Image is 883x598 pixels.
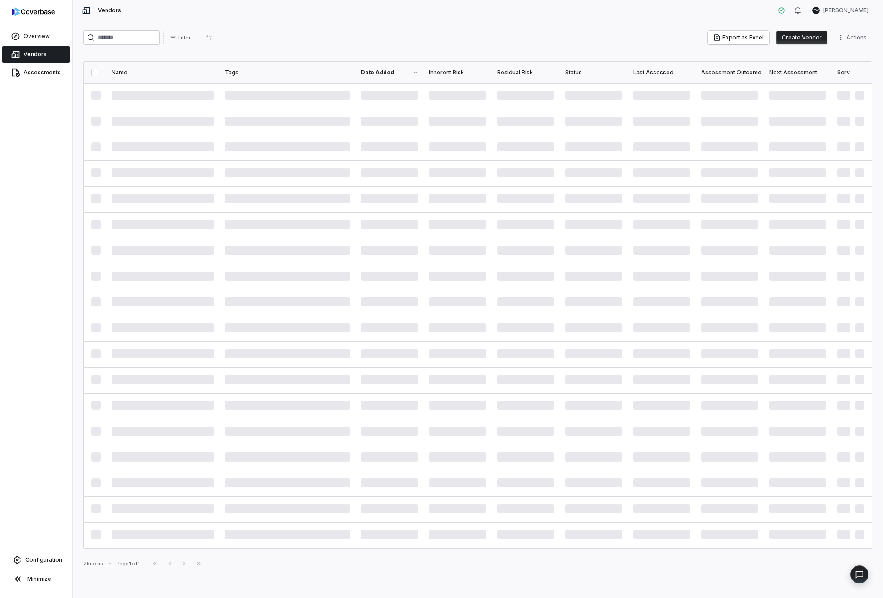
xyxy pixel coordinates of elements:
a: Assessments [2,64,70,81]
span: Filter [178,34,190,41]
div: Page 1 of 1 [117,560,141,567]
div: Residual Risk [497,69,554,76]
a: Vendors [2,46,70,63]
div: Next Assessment [769,69,826,76]
span: Configuration [25,556,62,564]
button: Filter [163,31,196,44]
button: Create Vendor [776,31,827,44]
div: Status [565,69,622,76]
span: Assessments [24,69,61,76]
div: 25 items [83,560,103,567]
span: Vendors [98,7,121,14]
div: Last Assessed [633,69,690,76]
button: Export as Excel [708,31,769,44]
a: Configuration [4,552,68,568]
div: Assessment Outcome [701,69,758,76]
span: Vendors [24,51,47,58]
span: PW [812,7,820,14]
img: logo-D7KZi-bG.svg [12,7,55,16]
a: Overview [2,28,70,44]
button: PW[PERSON_NAME] [807,4,874,17]
button: More actions [834,31,872,44]
span: Overview [24,33,50,40]
span: [PERSON_NAME] [823,7,868,14]
div: Name [112,69,214,76]
div: Inherent Risk [429,69,486,76]
div: • [109,560,111,567]
div: Tags [225,69,350,76]
button: Minimize [4,570,68,588]
span: Minimize [27,575,51,583]
div: Date Added [361,69,418,76]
